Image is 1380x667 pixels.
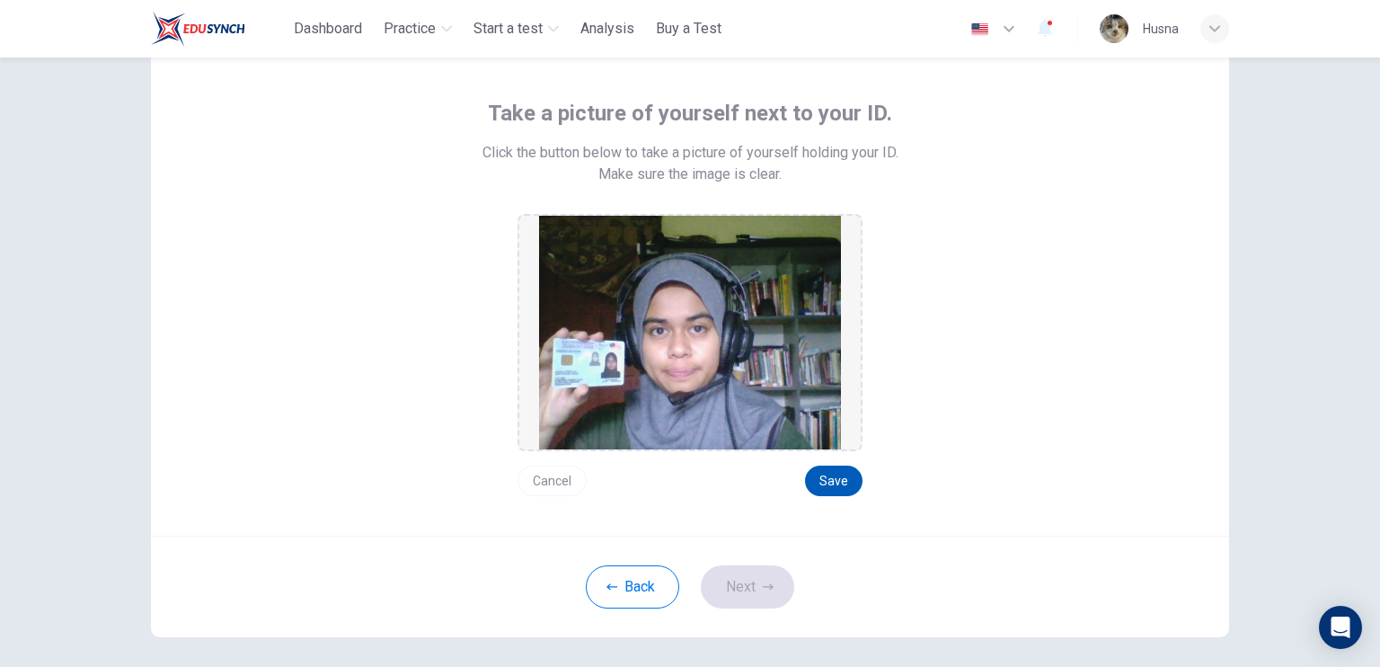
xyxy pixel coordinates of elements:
[649,13,729,45] button: Buy a Test
[969,22,991,36] img: en
[482,142,898,164] span: Click the button below to take a picture of yourself holding your ID.
[517,466,587,496] button: Cancel
[473,18,543,40] span: Start a test
[488,99,892,128] span: Take a picture of yourself next to your ID.
[539,216,841,449] img: preview screemshot
[656,18,721,40] span: Buy a Test
[384,18,436,40] span: Practice
[151,11,287,47] a: ELTC logo
[805,466,862,496] button: Save
[586,565,679,609] button: Back
[598,164,782,185] span: Make sure the image is clear.
[1100,14,1128,43] img: Profile picture
[1319,606,1362,649] div: Open Intercom Messenger
[580,18,634,40] span: Analysis
[1143,18,1179,40] div: Husna
[294,18,362,40] span: Dashboard
[573,13,641,45] button: Analysis
[151,11,245,47] img: ELTC logo
[466,13,566,45] button: Start a test
[376,13,459,45] button: Practice
[287,13,369,45] button: Dashboard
